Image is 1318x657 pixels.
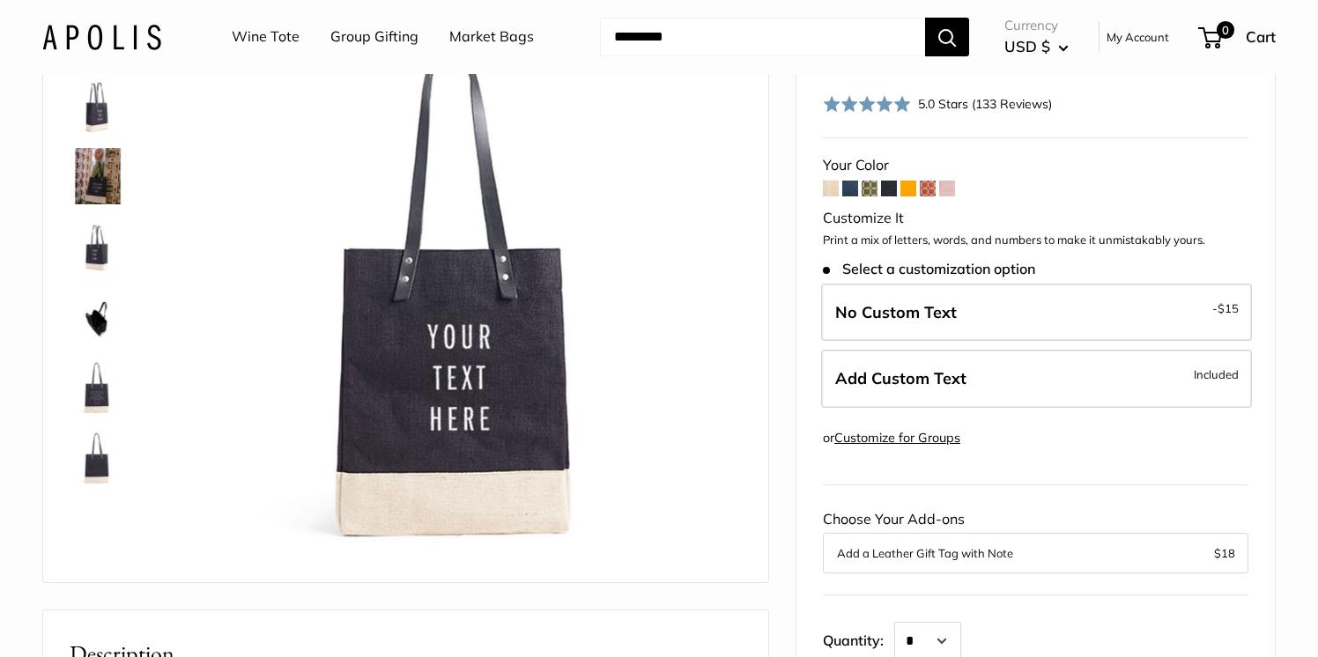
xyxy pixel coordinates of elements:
a: Customize for Groups [834,430,960,446]
a: 0 Cart [1200,23,1276,51]
span: $18 [1214,546,1235,560]
img: Apolis [42,24,161,49]
a: Market Bags [449,24,534,50]
span: Currency [1004,13,1069,38]
a: Wine Tote in Black [66,144,130,208]
p: Print a mix of letters, words, and numbers to make it unmistakably yours. [823,232,1248,249]
img: Wine Tote in Black [70,218,126,275]
span: $15 [1218,301,1239,315]
img: Wine Tote in Black [70,359,126,416]
div: or [823,426,960,450]
a: Wine Tote [232,24,300,50]
a: My Account [1107,26,1169,48]
button: Add a Leather Gift Tag with Note [837,543,1234,564]
a: Wine Tote in Black [66,426,130,490]
span: Select a customization option [823,261,1035,277]
a: Wine Tote in Black [66,74,130,137]
div: 5.0 Stars (133 Reviews) [823,91,1052,116]
div: Your Color [823,152,1248,179]
input: Search... [600,18,925,56]
span: No Custom Text [835,302,957,322]
img: Wine Tote in Black [70,289,126,345]
span: Cart [1246,27,1276,46]
button: Search [925,18,969,56]
div: Choose Your Add-ons [823,506,1248,573]
span: - [1212,298,1239,319]
span: Add Custom Text [835,368,966,388]
a: Group Gifting [330,24,418,50]
span: Included [1194,364,1239,385]
label: Leave Blank [821,284,1252,342]
div: 5.0 Stars (133 Reviews) [918,94,1052,114]
div: Customize It [823,205,1248,232]
label: Add Custom Text [821,350,1252,408]
a: Wine Tote in Black [66,356,130,419]
img: Your new favorite carry-all. [184,7,742,565]
span: 0 [1217,21,1234,39]
button: USD $ [1004,33,1069,61]
img: Wine Tote in Black [70,78,126,134]
img: Wine Tote in Black [70,430,126,486]
a: Wine Tote in Black [66,285,130,349]
span: USD $ [1004,37,1050,55]
img: Wine Tote in Black [70,148,126,204]
a: Wine Tote in Black [66,215,130,278]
